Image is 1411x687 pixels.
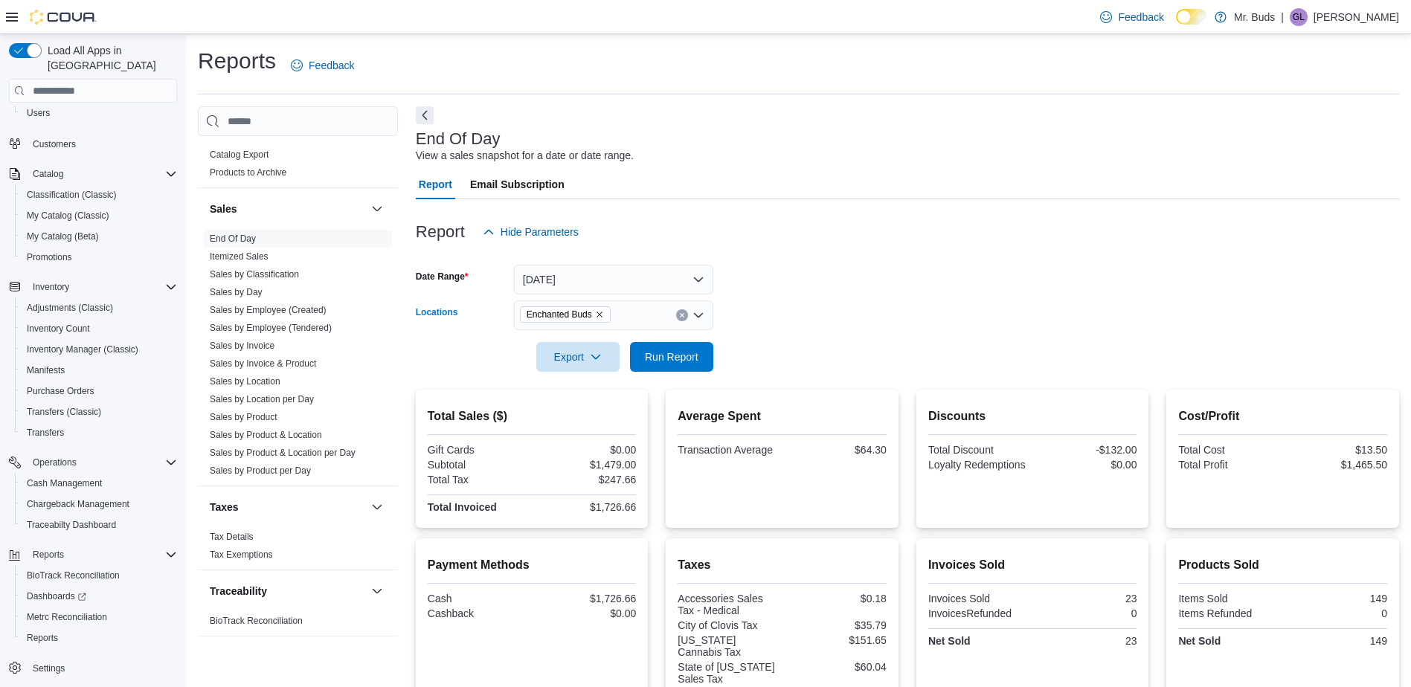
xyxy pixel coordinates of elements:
span: Reports [33,549,64,561]
span: Email Subscription [470,170,565,199]
span: Sales by Product per Day [210,465,311,477]
span: My Catalog (Classic) [21,207,177,225]
div: $0.18 [785,593,887,604]
span: Metrc Reconciliation [21,608,177,626]
span: Transfers [27,427,64,439]
strong: Net Sold [1178,635,1221,647]
button: My Catalog (Classic) [15,205,183,226]
span: Sales by Employee (Tendered) [210,322,332,334]
div: Accessories Sales Tax - Medical [678,593,779,616]
button: Sales [368,200,386,218]
a: Inventory Count [21,320,96,338]
button: Inventory [3,277,183,297]
span: My Catalog (Beta) [27,230,99,242]
span: Sales by Location [210,375,280,387]
div: Invoices Sold [928,593,1029,604]
p: [PERSON_NAME] [1314,8,1399,26]
div: 149 [1286,635,1387,647]
div: 0 [1286,607,1387,619]
button: Sales [210,201,365,216]
div: $13.50 [1286,444,1387,456]
span: Cash Management [27,477,102,489]
span: Sales by Invoice & Product [210,358,316,370]
a: Sales by Location [210,376,280,387]
h2: Discounts [928,407,1137,425]
div: Cash [428,593,529,604]
a: Metrc Reconciliation [21,608,113,626]
a: Cash Management [21,474,108,492]
button: Settings [3,657,183,679]
span: Traceabilty Dashboard [21,516,177,534]
p: | [1281,8,1284,26]
h2: Payment Methods [428,556,637,574]
button: Next [416,106,434,124]
button: Catalog [27,165,69,183]
button: Traceability [368,582,386,600]
a: Products to Archive [210,167,286,178]
a: My Catalog (Beta) [21,228,105,245]
button: Metrc Reconciliation [15,607,183,628]
div: Total Cost [1178,444,1279,456]
span: End Of Day [210,233,256,245]
span: Sales by Product & Location [210,429,322,441]
span: Sales by Classification [210,268,299,280]
span: Export [545,342,611,372]
div: Taxes [198,528,398,570]
div: $60.04 [785,661,887,673]
span: Users [21,104,177,122]
div: Total Discount [928,444,1029,456]
button: Taxes [210,500,365,515]
button: Transfers [15,422,183,443]
button: Transfers (Classic) [15,401,183,422]
button: Inventory [27,278,75,296]
button: [DATE] [514,265,713,294]
button: Open list of options [692,309,704,321]
h3: Traceability [210,584,267,599]
div: [US_STATE] Cannabis Tax [678,634,779,658]
div: $0.00 [535,607,636,619]
span: Classification (Classic) [21,186,177,204]
div: City of Clovis Tax [678,619,779,631]
a: Tax Details [210,532,254,542]
span: Dashboards [27,590,86,602]
div: Gift Cards [428,444,529,456]
button: Reports [15,628,183,648]
button: Operations [3,452,183,473]
label: Locations [416,306,458,318]
span: Reports [21,629,177,647]
span: Sales by Day [210,286,263,298]
button: Catalog [3,164,183,184]
a: Feedback [285,51,360,80]
div: Traceability [198,612,398,636]
button: Cash Management [15,473,183,494]
span: Itemized Sales [210,251,269,262]
a: Chargeback Management [21,495,135,513]
span: Settings [27,659,177,677]
h2: Taxes [678,556,887,574]
a: Manifests [21,361,71,379]
button: BioTrack Reconciliation [15,565,183,586]
span: Transfers (Classic) [21,403,177,421]
span: Promotions [21,248,177,266]
span: Customers [27,134,177,152]
a: Promotions [21,248,78,266]
h3: Report [416,223,465,241]
a: My Catalog (Classic) [21,207,115,225]
a: BioTrack Reconciliation [210,616,303,626]
span: Reports [27,632,58,644]
a: BioTrack Reconciliation [21,567,126,584]
a: Sales by Invoice [210,341,274,351]
p: Mr. Buds [1234,8,1275,26]
span: Feedback [309,58,354,73]
span: Inventory Manager (Classic) [27,343,138,355]
span: Catalog Export [210,149,269,161]
div: 0 [1035,607,1137,619]
h2: Invoices Sold [928,556,1137,574]
div: $247.66 [535,474,636,486]
span: Catalog [33,168,63,180]
span: Report [419,170,452,199]
span: Operations [33,457,77,468]
span: Transfers [21,424,177,442]
a: Transfers (Classic) [21,403,107,421]
span: Sales by Location per Day [210,393,314,405]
